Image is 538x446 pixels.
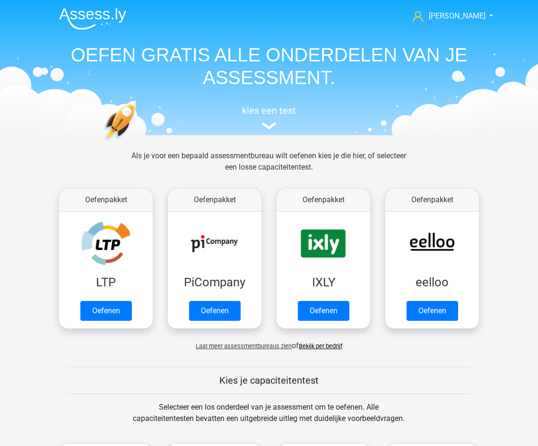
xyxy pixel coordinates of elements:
a: Oefenen [189,301,241,321]
a: [PERSON_NAME] [409,10,486,22]
img: assessment [262,122,276,129]
a: kies een test [52,105,486,130]
a: Oefenen [298,301,349,321]
img: Assessly [59,8,126,30]
img: oefenen [104,100,173,186]
a: Oefenen [80,301,132,321]
span: [PERSON_NAME] [429,11,486,20]
a: Oefenen [407,301,458,321]
div: Als je voor een bepaald assessmentbureau wilt oefenen kies je die hier, of selecteer een losse ca... [124,150,414,184]
h1: OEFEN GRATIS ALLE ONDERDELEN VAN JE ASSESSMENT. [52,43,486,89]
div: Selecteer een los onderdeel van je assessment om te oefenen. Alle capaciteitentesten bevatten een... [124,402,414,436]
div: of [52,333,486,352]
span: Laat meer assessmentbureaus zien [196,343,292,350]
h5: Kies je capaciteitentest [67,375,471,386]
a: Bekijk per bedrijf [299,343,342,350]
h5: kies een test [52,105,486,116]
